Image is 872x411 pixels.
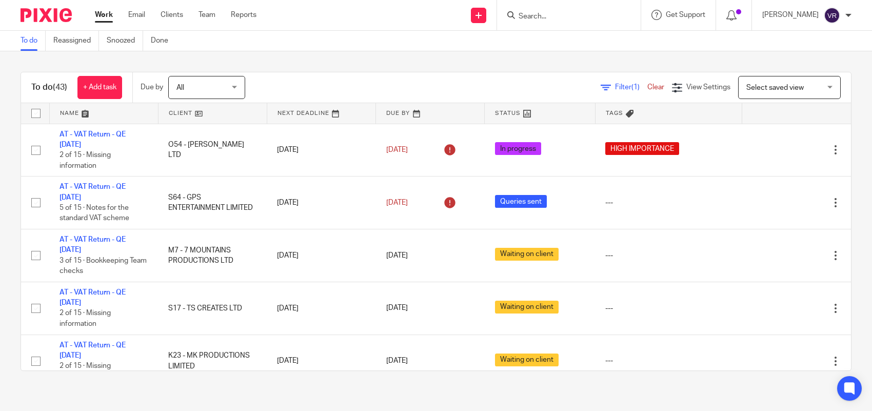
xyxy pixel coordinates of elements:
[158,282,267,335] td: S17 - TS CREATES LTD
[60,204,129,222] span: 5 of 15 · Notes for the standard VAT scheme
[386,252,408,259] span: [DATE]
[95,10,113,20] a: Work
[60,151,111,169] span: 2 of 15 · Missing information
[824,7,840,24] img: svg%3E
[495,248,559,261] span: Waiting on client
[495,354,559,366] span: Waiting on client
[762,10,819,20] p: [PERSON_NAME]
[495,142,541,155] span: In progress
[267,282,375,335] td: [DATE]
[386,199,408,206] span: [DATE]
[128,10,145,20] a: Email
[158,177,267,229] td: S64 - GPS ENTERTAINMENT LIMITED
[77,76,122,99] a: + Add task
[53,83,67,91] span: (43)
[666,11,705,18] span: Get Support
[267,335,375,387] td: [DATE]
[386,146,408,153] span: [DATE]
[60,289,126,306] a: AT - VAT Return - QE [DATE]
[267,177,375,229] td: [DATE]
[161,10,183,20] a: Clients
[631,84,640,91] span: (1)
[605,250,732,261] div: ---
[199,10,215,20] a: Team
[53,31,99,51] a: Reassigned
[151,31,176,51] a: Done
[31,82,67,93] h1: To do
[605,356,732,366] div: ---
[158,124,267,177] td: O54 - [PERSON_NAME] LTD
[386,305,408,312] span: [DATE]
[60,257,147,275] span: 3 of 15 · Bookkeeping Team checks
[267,229,375,282] td: [DATE]
[141,82,163,92] p: Due by
[60,342,126,359] a: AT - VAT Return - QE [DATE]
[605,303,732,314] div: ---
[231,10,256,20] a: Reports
[495,301,559,314] span: Waiting on client
[746,84,804,91] span: Select saved view
[267,124,375,177] td: [DATE]
[606,110,623,116] span: Tags
[158,335,267,387] td: K23 - MK PRODUCTIONS LIMITED
[605,142,679,155] span: HIGH IMPORTANCE
[158,229,267,282] td: M7 - 7 MOUNTAINS PRODUCTIONS LTD
[107,31,143,51] a: Snoozed
[60,236,126,253] a: AT - VAT Return - QE [DATE]
[615,84,647,91] span: Filter
[60,131,126,148] a: AT - VAT Return - QE [DATE]
[60,310,111,328] span: 2 of 15 · Missing information
[686,84,730,91] span: View Settings
[495,195,547,208] span: Queries sent
[60,183,126,201] a: AT - VAT Return - QE [DATE]
[176,84,184,91] span: All
[518,12,610,22] input: Search
[60,363,111,381] span: 2 of 15 · Missing information
[21,8,72,22] img: Pixie
[386,357,408,364] span: [DATE]
[21,31,46,51] a: To do
[605,198,732,208] div: ---
[647,84,664,91] a: Clear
